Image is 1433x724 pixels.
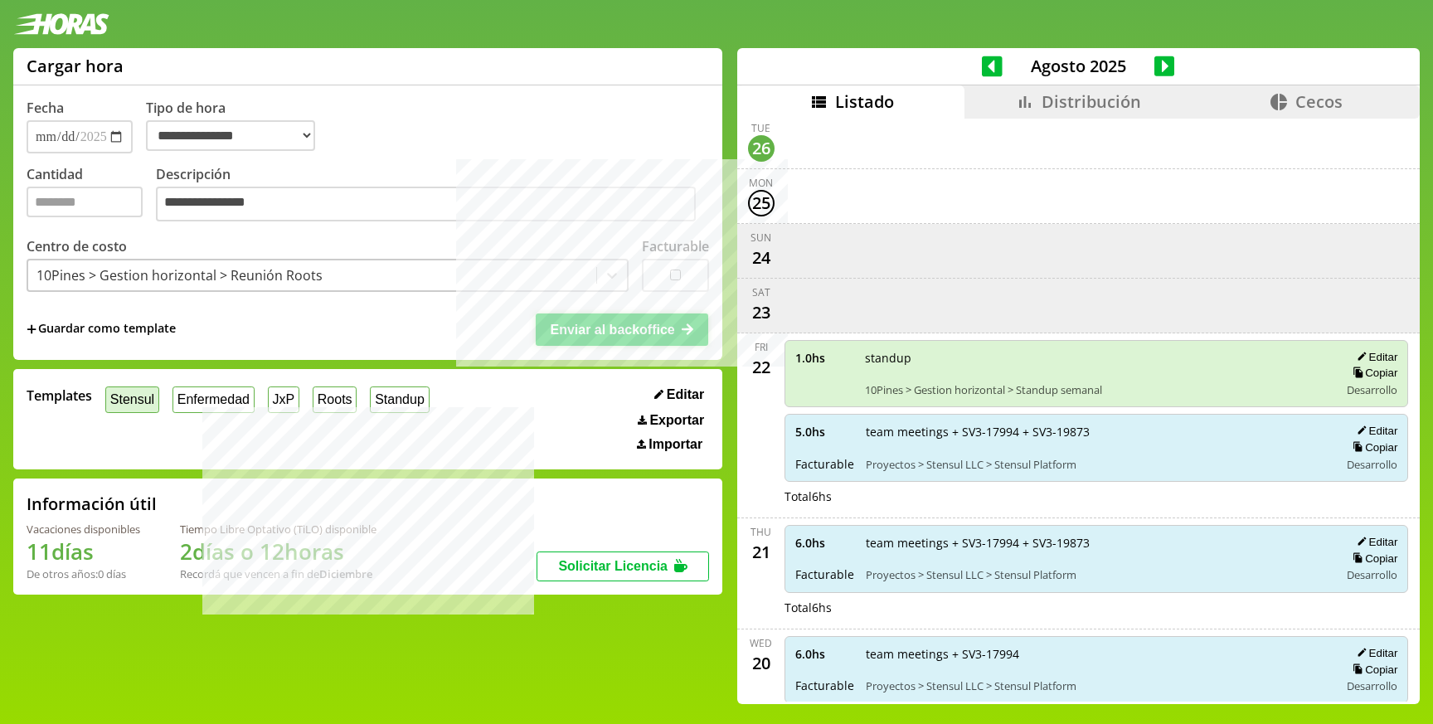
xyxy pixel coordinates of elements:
[866,646,1329,662] span: team meetings + SV3-17994
[319,566,372,581] b: Diciembre
[751,525,771,539] div: Thu
[795,646,854,662] span: 6.0 hs
[27,165,156,226] label: Cantidad
[1347,382,1397,397] span: Desarrollo
[795,566,854,582] span: Facturable
[1003,55,1154,77] span: Agosto 2025
[105,386,159,412] button: Stensul
[748,354,775,381] div: 22
[748,539,775,566] div: 21
[835,90,894,113] span: Listado
[1352,424,1397,438] button: Editar
[748,299,775,326] div: 23
[737,119,1420,702] div: scrollable content
[749,176,773,190] div: Mon
[1042,90,1141,113] span: Distribución
[866,678,1329,693] span: Proyectos > Stensul LLC > Stensul Platform
[537,552,709,581] button: Solicitar Licencia
[866,567,1329,582] span: Proyectos > Stensul LLC > Stensul Platform
[865,382,1329,397] span: 10Pines > Gestion horizontal > Standup semanal
[748,245,775,271] div: 24
[785,488,1409,504] div: Total 6 hs
[536,313,708,345] button: Enviar al backoffice
[667,387,704,402] span: Editar
[27,187,143,217] input: Cantidad
[156,165,709,226] label: Descripción
[642,237,709,255] label: Facturable
[180,566,376,581] div: Recordá que vencen a fin de
[648,437,702,452] span: Importar
[795,456,854,472] span: Facturable
[1295,90,1343,113] span: Cecos
[180,537,376,566] h1: 2 días o 12 horas
[866,424,1329,440] span: team meetings + SV3-17994 + SV3-19873
[13,13,109,35] img: logotipo
[1348,552,1397,566] button: Copiar
[865,350,1329,366] span: standup
[550,323,674,337] span: Enviar al backoffice
[795,535,854,551] span: 6.0 hs
[1348,663,1397,677] button: Copiar
[27,237,127,255] label: Centro de costo
[649,386,709,403] button: Editar
[795,424,854,440] span: 5.0 hs
[866,457,1329,472] span: Proyectos > Stensul LLC > Stensul Platform
[752,285,770,299] div: Sat
[751,121,770,135] div: Tue
[785,600,1409,615] div: Total 6 hs
[633,412,709,429] button: Exportar
[156,187,696,221] textarea: Descripción
[1347,678,1397,693] span: Desarrollo
[27,320,176,338] span: +Guardar como template
[27,537,140,566] h1: 11 días
[755,340,768,354] div: Fri
[1347,567,1397,582] span: Desarrollo
[27,99,64,117] label: Fecha
[180,522,376,537] div: Tiempo Libre Optativo (TiLO) disponible
[1348,440,1397,454] button: Copiar
[313,386,357,412] button: Roots
[146,99,328,153] label: Tipo de hora
[795,678,854,693] span: Facturable
[268,386,299,412] button: JxP
[1347,457,1397,472] span: Desarrollo
[750,636,772,650] div: Wed
[1352,646,1397,660] button: Editar
[649,413,704,428] span: Exportar
[27,566,140,581] div: De otros años: 0 días
[370,386,429,412] button: Standup
[36,266,323,284] div: 10Pines > Gestion horizontal > Reunión Roots
[1352,535,1397,549] button: Editar
[146,120,315,151] select: Tipo de hora
[1352,350,1397,364] button: Editar
[748,650,775,677] div: 20
[866,535,1329,551] span: team meetings + SV3-17994 + SV3-19873
[751,231,771,245] div: Sun
[27,493,157,515] h2: Información útil
[558,559,668,573] span: Solicitar Licencia
[748,135,775,162] div: 26
[27,522,140,537] div: Vacaciones disponibles
[27,386,92,405] span: Templates
[748,190,775,216] div: 25
[27,55,124,77] h1: Cargar hora
[27,320,36,338] span: +
[795,350,853,366] span: 1.0 hs
[1348,366,1397,380] button: Copiar
[172,386,255,412] button: Enfermedad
